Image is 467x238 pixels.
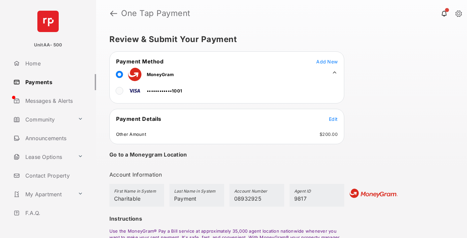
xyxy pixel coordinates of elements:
h5: Review & Submit Your Payment [109,35,448,43]
p: UnitAA- 500 [34,42,62,48]
h5: First Name in System [114,189,159,195]
h5: Last Name in System [174,189,219,195]
a: Contact Property [11,168,96,184]
a: My Apartment [11,186,75,202]
span: ••••••••••••1001 [147,88,182,93]
td: $200.00 [319,131,338,137]
button: Add New [316,58,338,65]
strong: One Tap Payment [121,9,190,17]
td: Other Amount [116,131,146,137]
span: 08932925 [234,195,262,202]
a: Messages & Alerts [11,93,96,109]
span: MoneyGram [147,72,174,77]
a: F.A.Q. [11,205,96,221]
span: Payment [174,195,196,202]
a: Payments [11,74,96,90]
span: Edit [329,116,338,122]
span: Add New [316,59,338,64]
span: Payment Details [116,115,161,122]
h5: Agent ID [294,189,340,195]
a: Community [11,111,75,128]
span: Charitable [114,195,140,202]
h3: Account Information [109,171,344,179]
button: Edit [329,115,338,122]
a: Announcements [11,130,96,146]
img: svg+xml;base64,PHN2ZyB4bWxucz0iaHR0cDovL3d3dy53My5vcmcvMjAwMC9zdmciIHdpZHRoPSI2NCIgaGVpZ2h0PSI2NC... [37,11,59,32]
span: 9817 [294,195,307,202]
a: Lease Options [11,149,75,165]
span: Payment Method [116,58,163,65]
h5: Account Number [234,189,280,195]
h3: Instructions [109,215,344,223]
a: Home [11,55,96,71]
h4: Go to a Moneygram Location [109,151,187,158]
